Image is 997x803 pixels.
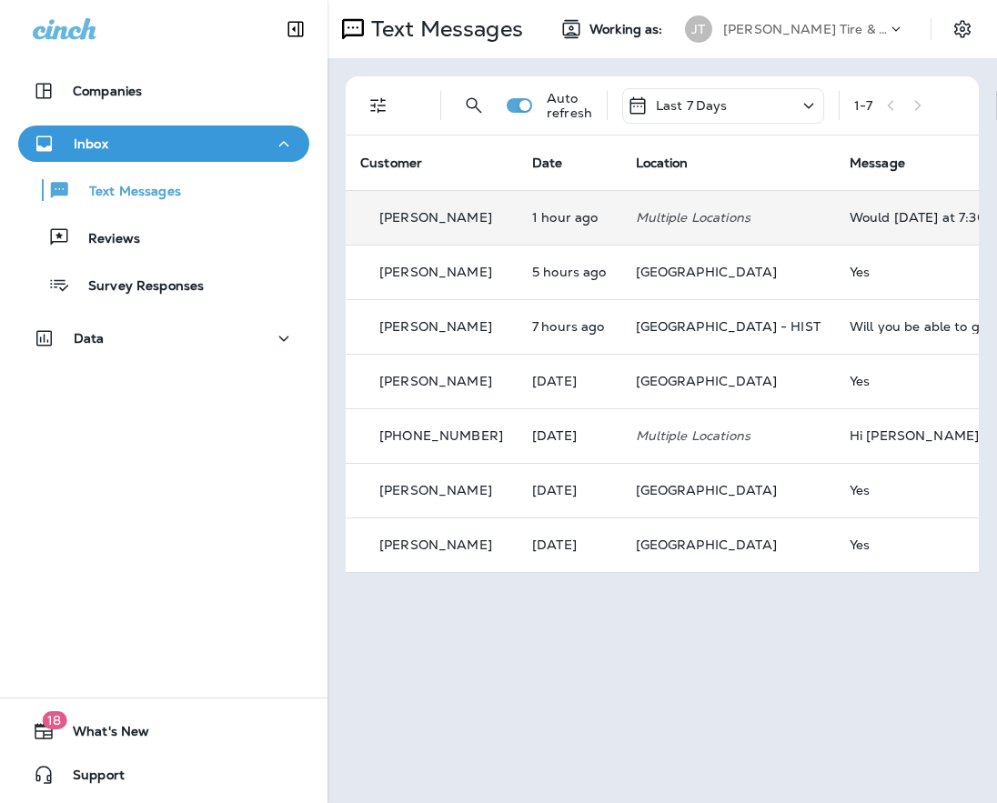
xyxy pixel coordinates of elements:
p: Inbox [74,136,108,151]
p: [PERSON_NAME] Tire & Auto [723,22,887,36]
button: Text Messages [18,171,309,209]
p: Reviews [70,231,140,248]
span: [GEOGRAPHIC_DATA] - HIST [636,318,821,335]
p: Auto refresh [547,91,592,120]
div: 1 - 7 [854,98,872,113]
span: [GEOGRAPHIC_DATA] [636,537,777,553]
p: [PERSON_NAME] [379,374,492,388]
span: Support [55,768,125,789]
p: Oct 12, 2025 09:29 AM [532,374,607,388]
p: Oct 13, 2025 12:46 PM [532,210,607,225]
button: Companies [18,73,309,109]
div: JT [685,15,712,43]
p: [PERSON_NAME] [379,265,492,279]
p: Multiple Locations [636,428,821,443]
button: Search Messages [456,87,492,124]
button: 18What's New [18,713,309,749]
p: Oct 7, 2025 01:16 PM [532,537,607,552]
p: Last 7 Days [656,98,728,113]
p: [PERSON_NAME] [379,483,492,497]
span: Date [532,155,563,171]
p: [PERSON_NAME] [379,319,492,334]
span: Message [850,155,905,171]
p: [PERSON_NAME] [379,537,492,552]
span: [GEOGRAPHIC_DATA] [636,482,777,498]
p: Oct 13, 2025 09:22 AM [532,265,607,279]
p: Survey Responses [70,278,204,296]
p: Companies [73,84,142,98]
p: Data [74,331,105,346]
button: Reviews [18,218,309,256]
p: Text Messages [71,184,181,201]
p: Multiple Locations [636,210,821,225]
span: 18 [42,711,66,729]
span: Working as: [589,22,667,37]
button: Inbox [18,125,309,162]
button: Data [18,320,309,356]
p: Oct 9, 2025 09:01 AM [532,483,607,497]
span: Customer [360,155,422,171]
span: [GEOGRAPHIC_DATA] [636,373,777,389]
button: Survey Responses [18,266,309,304]
span: Location [636,155,689,171]
button: Filters [360,87,397,124]
p: [PERSON_NAME] [379,210,492,225]
p: Oct 13, 2025 07:14 AM [532,319,607,334]
p: Text Messages [364,15,523,43]
p: [PHONE_NUMBER] [379,428,503,443]
button: Settings [946,13,979,45]
span: What's New [55,724,149,746]
span: [GEOGRAPHIC_DATA] [636,264,777,280]
p: Oct 10, 2025 03:23 PM [532,428,607,443]
button: Support [18,757,309,793]
button: Collapse Sidebar [270,11,321,47]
